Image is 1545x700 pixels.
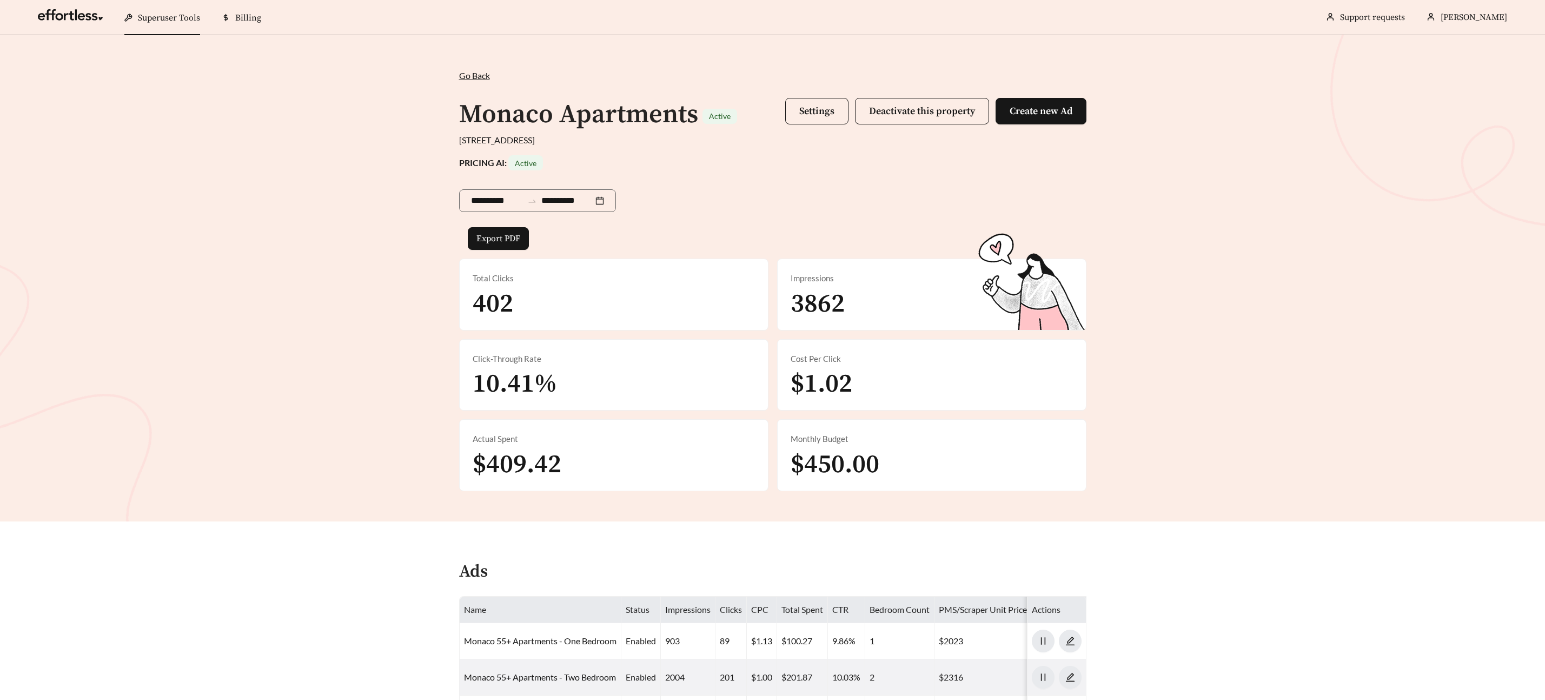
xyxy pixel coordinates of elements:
td: 89 [715,623,747,659]
span: 402 [473,288,513,320]
button: edit [1059,630,1082,652]
span: Superuser Tools [138,12,200,23]
div: Impressions [791,272,1073,285]
span: 10.41% [473,368,557,400]
a: Monaco 55+ Apartments - One Bedroom [464,636,616,646]
span: 3862 [791,288,845,320]
th: Impressions [661,597,715,623]
a: Monaco 55+ Apartments - Two Bedroom [464,672,616,682]
div: Total Clicks [473,272,755,285]
th: Status [621,597,661,623]
td: 10.03% [828,659,865,696]
span: CPC [751,604,768,615]
span: Deactivate this property [869,105,975,117]
span: to [527,196,537,206]
td: 201 [715,659,747,696]
div: Actual Spent [473,433,755,445]
td: $1.13 [747,623,777,659]
h1: Monaco Apartments [459,98,698,131]
button: Export PDF [468,227,529,250]
span: swap-right [527,196,537,206]
span: Settings [799,105,834,117]
span: Active [515,159,536,168]
span: $409.42 [473,448,561,481]
span: enabled [626,636,656,646]
span: Go Back [459,70,490,81]
td: $100.27 [777,623,828,659]
td: $2023 [934,623,1032,659]
button: Create new Ad [996,98,1086,124]
span: pause [1032,672,1054,682]
span: pause [1032,636,1054,646]
th: PMS/Scraper Unit Price [934,597,1032,623]
strong: PRICING AI: [459,157,543,168]
th: Bedroom Count [865,597,934,623]
th: Actions [1027,597,1086,623]
td: 9.86% [828,623,865,659]
div: Monthly Budget [791,433,1073,445]
a: edit [1059,636,1082,646]
button: Deactivate this property [855,98,989,124]
td: $2316 [934,659,1032,696]
span: edit [1059,636,1081,646]
td: 903 [661,623,715,659]
span: $1.02 [791,368,852,400]
span: CTR [832,604,848,615]
th: Total Spent [777,597,828,623]
th: Clicks [715,597,747,623]
button: pause [1032,630,1055,652]
span: Export PDF [476,232,520,245]
h4: Ads [459,563,488,582]
td: 2 [865,659,934,696]
td: $201.87 [777,659,828,696]
a: Support requests [1340,12,1405,23]
button: edit [1059,666,1082,689]
span: enabled [626,672,656,682]
span: $450.00 [791,448,879,481]
span: Active [709,111,731,121]
span: edit [1059,672,1081,682]
th: Name [460,597,621,623]
a: edit [1059,672,1082,682]
div: Cost Per Click [791,353,1073,365]
td: 1 [865,623,934,659]
div: [STREET_ADDRESS] [459,134,1086,147]
span: [PERSON_NAME] [1441,12,1507,23]
td: 2004 [661,659,715,696]
span: Create new Ad [1010,105,1072,117]
button: pause [1032,666,1055,689]
div: Click-Through Rate [473,353,755,365]
span: Billing [235,12,261,23]
td: $1.00 [747,659,777,696]
button: Settings [785,98,848,124]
